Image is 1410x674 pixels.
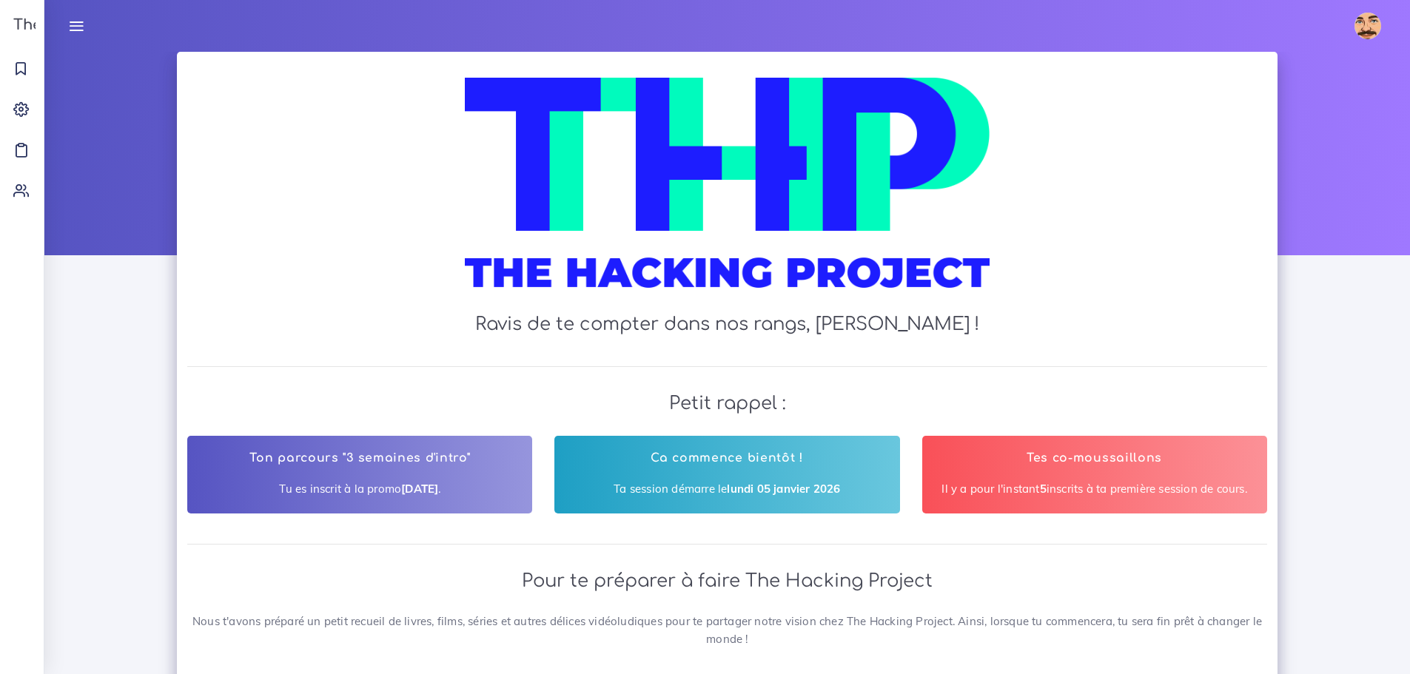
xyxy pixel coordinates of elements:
[187,377,1266,430] h2: Petit rappel :
[401,482,438,496] b: [DATE]
[570,451,884,465] h4: Ca commence bientôt !
[203,480,517,498] p: Tu es inscrit à la promo .
[187,613,1266,648] p: Nous t'avons préparé un petit recueil de livres, films, séries et autres délices vidéoludiques po...
[570,480,884,498] p: Ta session démarre le
[727,482,840,496] b: lundi 05 janvier 2026
[938,480,1252,498] p: Il y a pour l'instant inscrits à ta première session de cours.
[938,451,1252,465] h4: Tes co-moussaillons
[203,451,517,465] h4: Ton parcours "3 semaines d'intro"
[1354,13,1381,39] img: npppwdv6pfjfbvfsejgw.jpg
[187,555,1266,607] h2: Pour te préparer à faire The Hacking Project
[9,17,166,33] h3: The Hacking Project
[203,314,1251,335] h2: Ravis de te compter dans nos rangs, [PERSON_NAME] !
[1040,482,1047,496] b: 5
[465,78,989,303] img: logo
